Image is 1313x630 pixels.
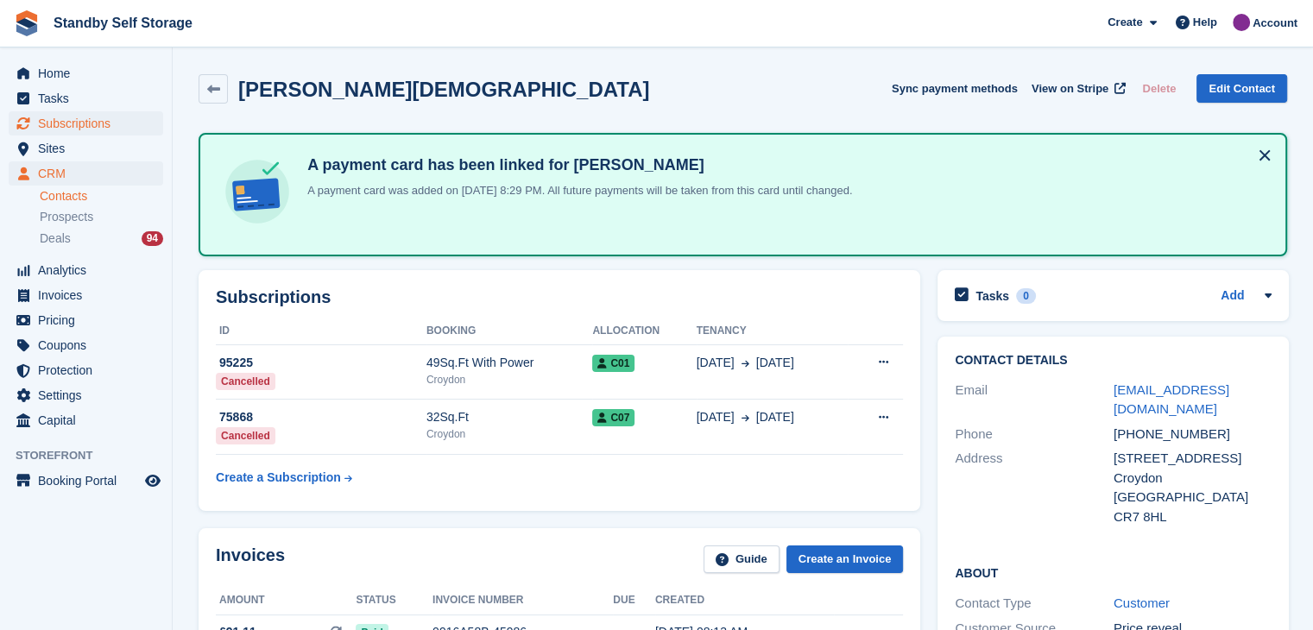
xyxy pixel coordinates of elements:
div: 0 [1016,288,1036,304]
img: card-linked-ebf98d0992dc2aeb22e95c0e3c79077019eb2392cfd83c6a337811c24bc77127.svg [221,155,294,228]
div: Croydon [1114,469,1272,488]
span: [DATE] [697,354,735,372]
th: ID [216,318,426,345]
a: menu [9,469,163,493]
th: Due [613,587,655,614]
span: Booking Portal [38,469,142,493]
p: A payment card was added on [DATE] 8:29 PM. All future payments will be taken from this card unti... [300,182,852,199]
a: Create a Subscription [216,462,352,494]
a: menu [9,408,163,432]
div: 94 [142,231,163,246]
a: menu [9,61,163,85]
img: Sue Ford [1233,14,1250,31]
div: 49Sq.Ft With Power [426,354,593,372]
h4: A payment card has been linked for [PERSON_NAME] [300,155,852,175]
span: Pricing [38,308,142,332]
span: C07 [592,409,634,426]
button: Delete [1135,74,1183,103]
span: Prospects [40,209,93,225]
div: Croydon [426,426,593,442]
span: Deals [40,230,71,247]
a: Preview store [142,470,163,491]
a: Contacts [40,188,163,205]
div: [PHONE_NUMBER] [1114,425,1272,444]
div: [GEOGRAPHIC_DATA] [1114,488,1272,507]
span: Invoices [38,283,142,307]
h2: Tasks [975,288,1009,304]
span: Sites [38,136,142,161]
th: Amount [216,587,356,614]
a: Edit Contact [1196,74,1287,103]
a: [EMAIL_ADDRESS][DOMAIN_NAME] [1114,382,1229,417]
span: Capital [38,408,142,432]
div: Address [955,449,1114,526]
h2: Contact Details [955,354,1272,368]
a: Customer [1114,595,1170,610]
div: 32Sq.Ft [426,408,593,426]
button: Sync payment methods [892,74,1018,103]
span: Settings [38,383,142,407]
div: Cancelled [216,373,275,390]
a: menu [9,136,163,161]
th: Booking [426,318,593,345]
span: Account [1253,15,1297,32]
div: Phone [955,425,1114,444]
span: Coupons [38,333,142,357]
a: menu [9,258,163,282]
h2: [PERSON_NAME][DEMOGRAPHIC_DATA] [238,78,649,101]
th: Allocation [592,318,696,345]
span: [DATE] [756,408,794,426]
a: Deals 94 [40,230,163,248]
span: [DATE] [756,354,794,372]
a: menu [9,333,163,357]
div: Contact Type [955,594,1114,614]
a: Add [1221,287,1244,306]
h2: About [955,564,1272,581]
a: Standby Self Storage [47,9,199,37]
th: Tenancy [697,318,848,345]
span: Create [1108,14,1142,31]
a: Guide [704,545,780,574]
a: menu [9,308,163,332]
a: menu [9,111,163,135]
span: Analytics [38,258,142,282]
div: Croydon [426,372,593,387]
div: 95225 [216,354,426,372]
div: CR7 8HL [1114,507,1272,527]
div: Cancelled [216,427,275,444]
span: View on Stripe [1032,80,1108,98]
span: Storefront [16,447,172,464]
th: Created [655,587,834,614]
span: Home [38,61,142,85]
span: Protection [38,358,142,382]
img: stora-icon-8386f47178a22dfd0bd8f6a31ec36ba5ce8667c1dd55bd0f319d3a0aa187defe.svg [14,10,40,36]
span: Tasks [38,86,142,110]
div: Email [955,381,1114,419]
a: menu [9,86,163,110]
div: Create a Subscription [216,469,341,487]
a: menu [9,283,163,307]
a: View on Stripe [1025,74,1129,103]
h2: Subscriptions [216,287,903,307]
th: Status [356,587,432,614]
a: menu [9,161,163,186]
span: C01 [592,355,634,372]
h2: Invoices [216,545,285,574]
th: Invoice number [432,587,613,614]
a: Prospects [40,208,163,226]
a: menu [9,358,163,382]
div: [STREET_ADDRESS] [1114,449,1272,469]
a: menu [9,383,163,407]
span: Subscriptions [38,111,142,135]
div: 75868 [216,408,426,426]
a: Create an Invoice [786,545,904,574]
span: CRM [38,161,142,186]
span: [DATE] [697,408,735,426]
span: Help [1193,14,1217,31]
